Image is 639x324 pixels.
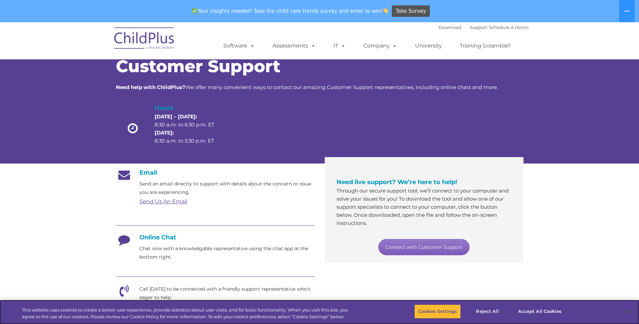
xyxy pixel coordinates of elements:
button: Accept All Cookies [514,304,565,319]
p: Send an email directly to support with details about the concern or issue you are experiencing. [139,180,315,197]
span: Need live support? We’re here to help! [337,178,457,186]
a: IT [327,39,352,53]
a: Software [217,39,261,53]
button: Cookies Settings [414,304,460,319]
a: Download [439,25,461,30]
span: Your insights needed! Take the child care trends survey and enter to win! [189,4,391,18]
a: Assessments [266,39,322,53]
img: ChildPlus by Procare Solutions [111,23,178,56]
span: Take Survey [396,5,426,17]
a: Take Survey [392,5,430,17]
a: Company [357,39,404,53]
h4: Hours [155,103,226,113]
button: Close [621,304,636,319]
p: 8:30 a.m. to 6:30 p.m. ET 8:30 a.m. to 5:30 p.m. ET [155,113,226,145]
a: Schedule A Demo [489,25,529,30]
a: University [408,39,449,53]
strong: [DATE] – [DATE]: [155,113,197,120]
a: Connect with Customer Support [378,239,470,255]
span: Customer Support [116,56,280,77]
a: Support [470,25,487,30]
div: This website uses cookies to create a better user experience, provide statistics about user visit... [22,307,351,320]
img: ✅ [192,8,197,13]
p: Call [DATE] to be connected with a friendly support representative who's eager to help. [139,285,315,302]
font: | [439,25,529,30]
p: Through our secure support tool, we’ll connect to your computer and solve your issues for you! To... [337,187,512,227]
h4: Email [116,169,315,176]
a: Send Us An Email [139,198,187,205]
strong: Need help with ChildPlus? [116,84,185,90]
strong: [DATE]: [155,129,174,136]
p: Chat now with a knowledgable representative using the chat app at the bottom right. [139,244,315,261]
span: We offer many convenient ways to contact our amazing Customer Support representatives, including ... [116,84,498,90]
img: 👏 [383,8,388,13]
button: Reject All [467,304,509,319]
a: Training Scramble!! [453,39,517,53]
h4: Online Chat [116,234,315,241]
